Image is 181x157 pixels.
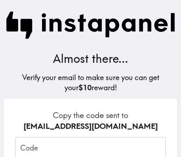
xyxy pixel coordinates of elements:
img: Instapanel [6,12,175,39]
h6: Copy the code sent to [15,110,166,131]
b: $10 [79,83,92,92]
h3: Almost there... [6,51,175,67]
h5: Verify your email to make sure you can get your reward! [6,73,175,93]
div: [EMAIL_ADDRESS][DOMAIN_NAME] [15,121,166,132]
